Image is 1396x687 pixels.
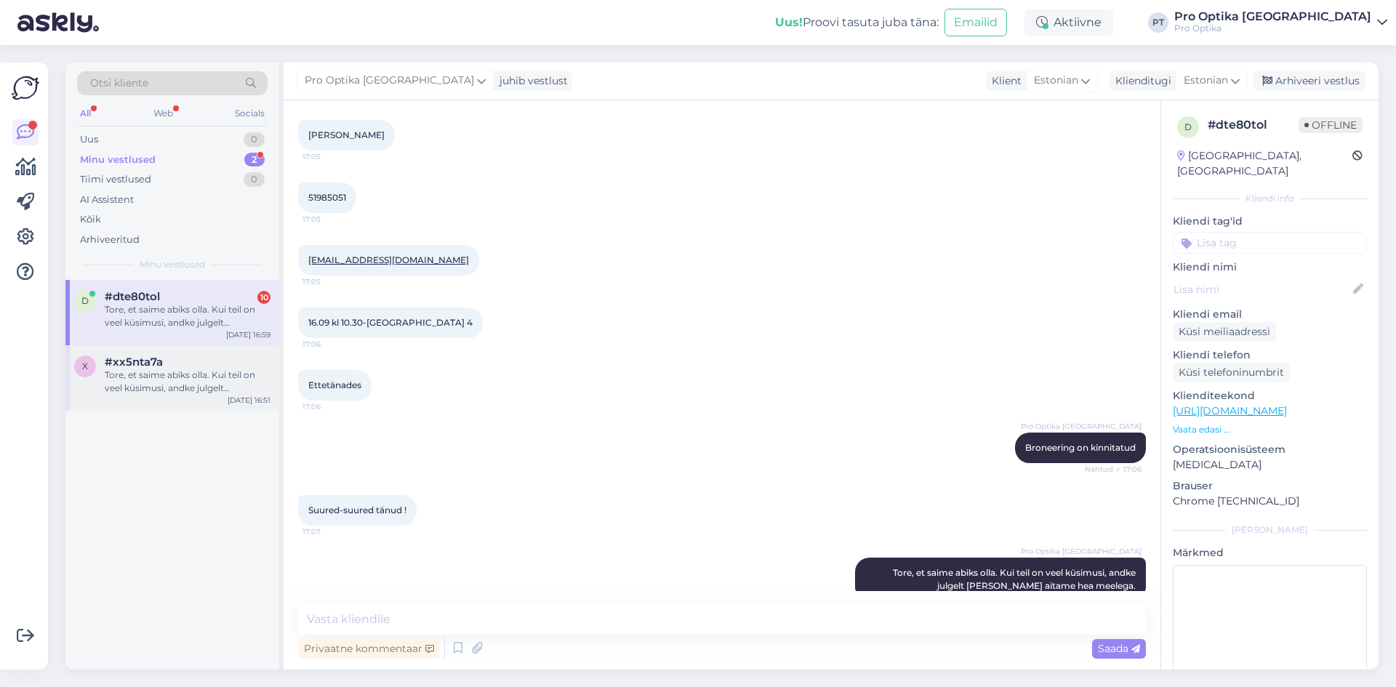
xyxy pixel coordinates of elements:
div: Privaatne kommentaar [298,639,440,659]
span: Minu vestlused [140,258,205,271]
div: 10 [257,291,270,304]
span: Ettetänades [308,379,361,390]
span: Pro Optika [GEOGRAPHIC_DATA] [1021,546,1142,557]
span: Nähtud ✓ 17:06 [1085,464,1142,475]
div: [DATE] 16:51 [228,395,270,406]
span: Estonian [1034,73,1078,89]
input: Lisa nimi [1174,281,1350,297]
span: 17:05 [302,151,357,162]
button: Emailid [944,9,1007,36]
span: Suured-suured tänud ! [308,505,406,515]
span: 51985051 [308,192,346,203]
span: #xx5nta7a [105,355,163,369]
div: Aktiivne [1024,9,1113,36]
span: d [81,295,89,306]
input: Lisa tag [1173,232,1367,254]
p: Operatsioonisüsteem [1173,442,1367,457]
a: [URL][DOMAIN_NAME] [1173,404,1287,417]
p: [MEDICAL_DATA] [1173,457,1367,473]
div: Kõik [80,212,101,227]
div: PT [1148,12,1168,33]
a: [EMAIL_ADDRESS][DOMAIN_NAME] [308,254,469,265]
span: #dte80tol [105,290,160,303]
span: [PERSON_NAME] [308,129,385,140]
div: 2 [244,153,265,167]
div: Arhiveeritud [80,233,140,247]
span: 17:06 [302,401,357,412]
div: Arhiveeri vestlus [1253,71,1365,91]
div: Pro Optika [1174,23,1371,34]
p: Kliendi tag'id [1173,214,1367,229]
span: 17:05 [302,276,357,287]
div: [DATE] 16:59 [226,329,270,340]
div: # dte80tol [1208,116,1299,134]
div: AI Assistent [80,193,134,207]
span: 16.09 kl 10.30-[GEOGRAPHIC_DATA] 4 [308,317,473,328]
div: Socials [232,104,268,123]
span: d [1184,121,1192,132]
div: All [77,104,94,123]
span: Pro Optika [GEOGRAPHIC_DATA] [1021,421,1142,432]
div: Küsi meiliaadressi [1173,322,1276,342]
div: Pro Optika [GEOGRAPHIC_DATA] [1174,11,1371,23]
div: [PERSON_NAME] [1173,523,1367,537]
div: Klienditugi [1110,73,1171,89]
span: 17:06 [302,339,357,350]
span: Offline [1299,117,1363,133]
span: x [82,361,88,371]
img: Askly Logo [12,74,39,102]
span: Otsi kliente [90,76,148,91]
p: Kliendi telefon [1173,347,1367,363]
p: Chrome [TECHNICAL_ID] [1173,494,1367,509]
span: 17:07 [302,526,357,537]
div: Tore, et saime abiks olla. Kui teil on veel küsimusi, andke julgelt [PERSON_NAME] aitame hea meel... [105,303,270,329]
b: Uus! [775,15,803,29]
div: Web [151,104,176,123]
div: Proovi tasuta juba täna: [775,14,939,31]
p: Vaata edasi ... [1173,423,1367,436]
div: 0 [244,132,265,147]
div: Tiimi vestlused [80,172,151,187]
div: Klient [986,73,1022,89]
div: Minu vestlused [80,153,156,167]
div: 0 [244,172,265,187]
p: Kliendi email [1173,307,1367,322]
a: Pro Optika [GEOGRAPHIC_DATA]Pro Optika [1174,11,1387,34]
div: Küsi telefoninumbrit [1173,363,1290,382]
span: Pro Optika [GEOGRAPHIC_DATA] [305,73,474,89]
span: Saada [1098,642,1140,655]
p: Klienditeekond [1173,388,1367,403]
p: Märkmed [1173,545,1367,561]
p: Kliendi nimi [1173,260,1367,275]
span: Tore, et saime abiks olla. Kui teil on veel küsimusi, andke julgelt [PERSON_NAME] aitame hea meel... [893,567,1138,591]
span: Broneering on kinnitatud [1025,442,1136,453]
div: Tore, et saime abiks olla. Kui teil on veel küsimusi, andke julgelt [PERSON_NAME] aitame hea meel... [105,369,270,395]
div: juhib vestlust [494,73,568,89]
div: Uus [80,132,98,147]
div: Kliendi info [1173,192,1367,205]
div: [GEOGRAPHIC_DATA], [GEOGRAPHIC_DATA] [1177,148,1352,179]
p: Brauser [1173,478,1367,494]
span: Estonian [1184,73,1228,89]
span: 17:05 [302,214,357,225]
